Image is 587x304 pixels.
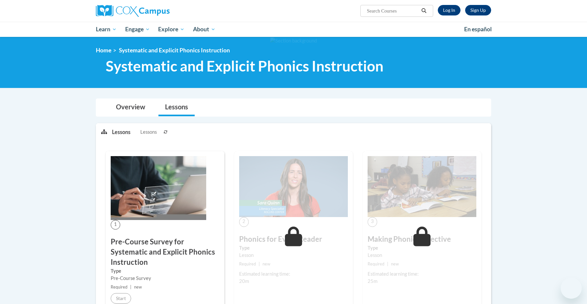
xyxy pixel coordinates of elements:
[140,128,157,136] span: Lessons
[158,99,195,116] a: Lessons
[134,285,142,290] span: new
[111,267,219,275] label: Type
[239,278,249,284] span: 20m
[460,22,496,36] a: En español
[111,237,219,267] h3: Pre-Course Survey for Systematic and Explicit Phonics Instruction
[96,5,170,17] img: Cox Campus
[366,7,419,15] input: Search Courses
[109,99,152,116] a: Overview
[368,156,476,217] img: Course Image
[96,47,111,54] a: Home
[193,25,215,33] span: About
[239,156,348,217] img: Course Image
[111,220,120,230] span: 1
[96,5,221,17] a: Cox Campus
[239,217,249,227] span: 2
[96,25,117,33] span: Learn
[368,217,377,227] span: 3
[121,22,154,37] a: Engage
[125,25,150,33] span: Engage
[270,37,317,44] img: Section background
[368,270,476,278] div: Estimated learning time:
[465,5,491,15] a: Register
[130,285,131,290] span: |
[239,252,348,259] div: Lesson
[368,262,384,266] span: Required
[239,244,348,252] label: Type
[189,22,220,37] a: About
[158,25,184,33] span: Explore
[111,285,127,290] span: Required
[154,22,189,37] a: Explore
[111,156,206,220] img: Course Image
[368,252,476,259] div: Lesson
[368,244,476,252] label: Type
[391,262,399,266] span: new
[239,234,348,244] h3: Phonics for Every Reader
[111,275,219,282] div: Pre-Course Survey
[368,234,476,244] h3: Making Phonics Effective
[259,262,260,266] span: |
[111,293,131,304] button: Start
[92,22,121,37] a: Learn
[438,5,461,15] a: Log In
[263,262,270,266] span: new
[106,57,383,75] span: Systematic and Explicit Phonics Instruction
[419,7,429,15] button: Search
[387,262,388,266] span: |
[239,270,348,278] div: Estimated learning time:
[119,47,230,54] span: Systematic and Explicit Phonics Instruction
[112,128,130,136] p: Lessons
[239,262,256,266] span: Required
[368,278,377,284] span: 25m
[464,26,492,33] span: En español
[86,22,501,37] div: Main menu
[561,278,582,299] iframe: Button to launch messaging window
